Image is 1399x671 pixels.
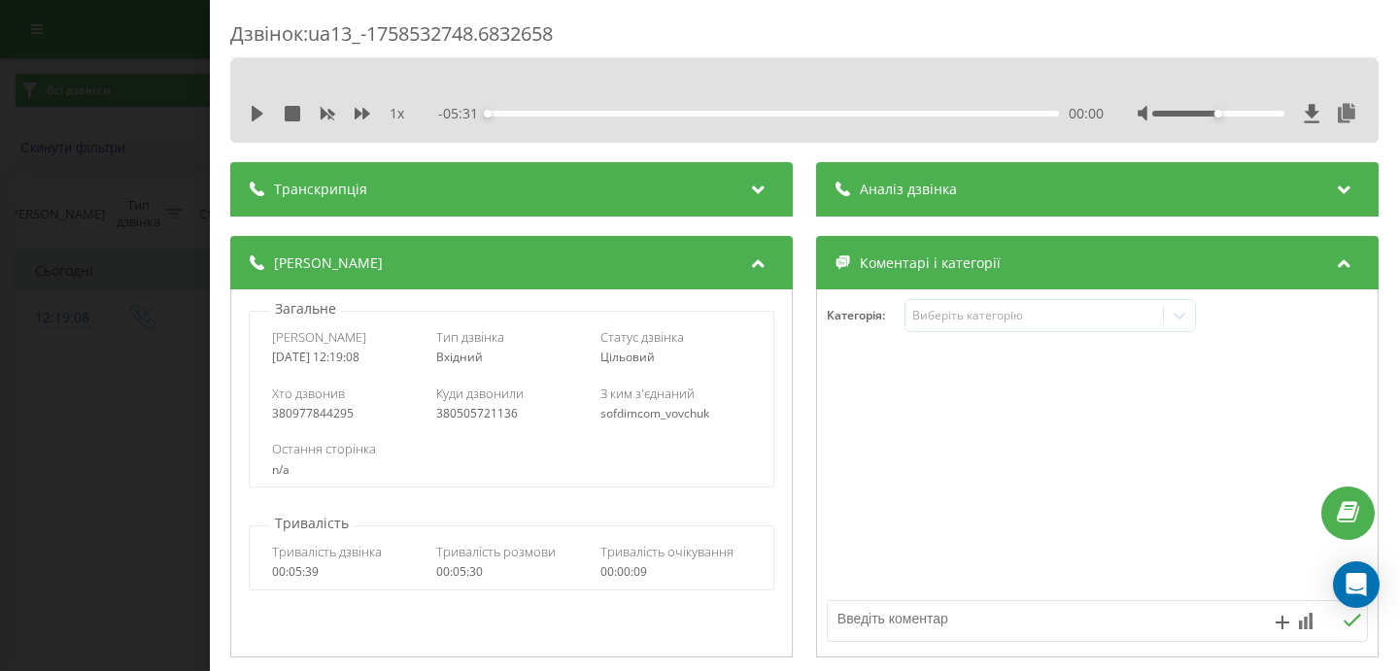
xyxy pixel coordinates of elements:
[1214,110,1222,117] div: Accessibility label
[272,351,423,364] div: [DATE] 12:19:08
[912,308,1155,323] div: Виберіть категорію
[600,543,734,560] span: Тривалість очікування
[860,253,1001,273] span: Коментарі і категорії
[436,543,556,560] span: Тривалість розмови
[272,328,366,346] span: [PERSON_NAME]
[1069,104,1104,123] span: 00:00
[436,349,483,365] span: Вхідний
[436,328,504,346] span: Тип дзвінка
[272,565,423,579] div: 00:05:39
[860,180,957,199] span: Аналіз дзвінка
[438,104,488,123] span: - 05:31
[272,440,376,457] span: Остання сторінка
[272,463,750,477] div: n/a
[272,407,423,420] div: 380977844295
[436,407,587,420] div: 380505721136
[272,385,345,402] span: Хто дзвонив
[270,299,341,319] p: Загальне
[390,104,404,123] span: 1 x
[827,309,904,322] h4: Категорія :
[230,20,1379,58] div: Дзвінок : ua13_-1758532748.6832658
[270,514,354,533] p: Тривалість
[272,543,382,560] span: Тривалість дзвінка
[600,328,684,346] span: Статус дзвінка
[436,385,524,402] span: Куди дзвонили
[600,565,751,579] div: 00:00:09
[1333,561,1380,608] div: Open Intercom Messenger
[274,180,367,199] span: Транскрипція
[600,385,695,402] span: З ким з'єднаний
[484,110,492,117] div: Accessibility label
[600,349,655,365] span: Цільовий
[436,565,587,579] div: 00:05:30
[600,407,751,420] div: sofdimcom_vovchuk
[274,253,383,273] span: [PERSON_NAME]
